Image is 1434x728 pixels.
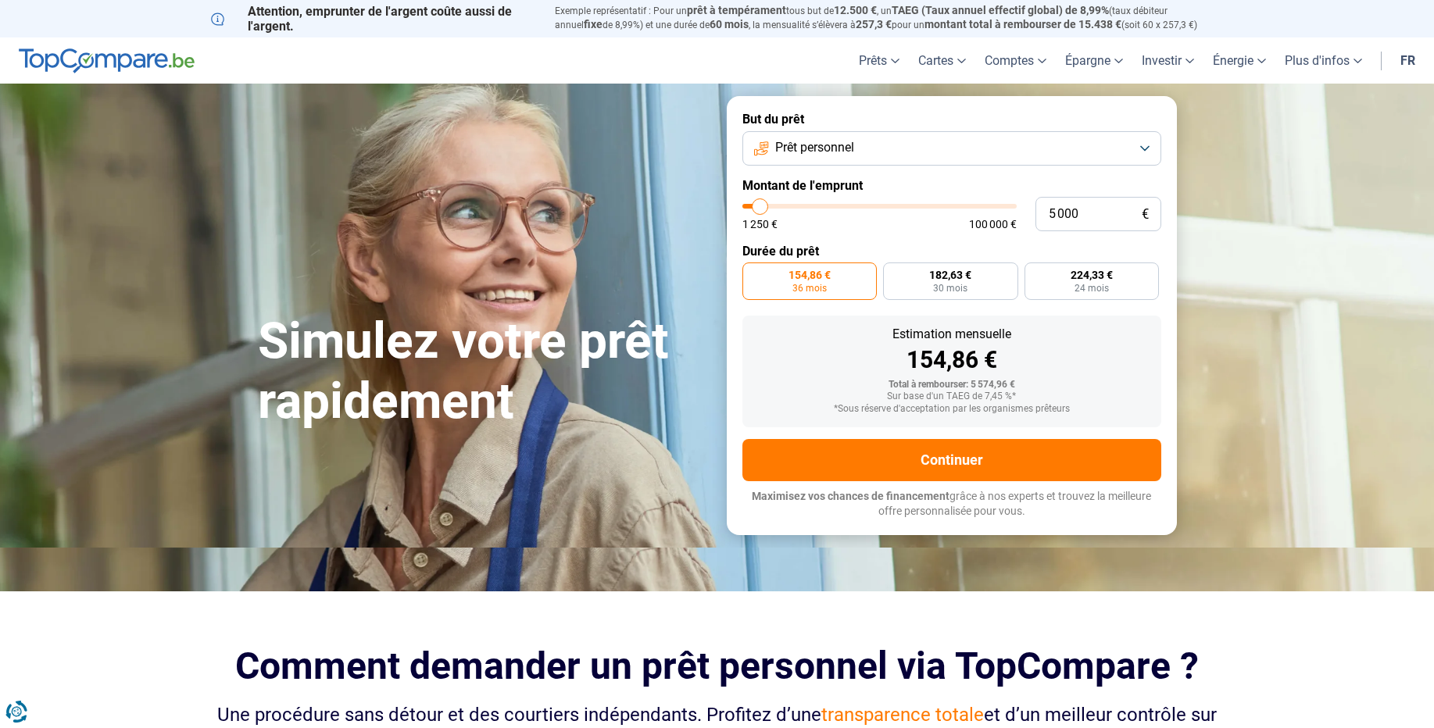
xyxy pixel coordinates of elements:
[821,704,984,726] span: transparence totale
[1056,37,1132,84] a: Épargne
[742,219,778,230] span: 1 250 €
[1132,37,1203,84] a: Investir
[789,269,831,280] span: 154,86 €
[1203,37,1275,84] a: Énergie
[742,178,1161,193] label: Montant de l'emprunt
[1142,208,1149,221] span: €
[742,489,1161,519] p: grâce à nos experts et trouvez la meilleure offre personnalisée pour vous.
[1275,37,1371,84] a: Plus d'infos
[755,328,1149,341] div: Estimation mensuelle
[584,18,603,30] span: fixe
[924,18,1121,30] span: montant total à rembourser de 15.438 €
[555,4,1224,32] p: Exemple représentatif : Pour un tous but de , un (taux débiteur annuel de 8,99%) et une durée de ...
[892,4,1109,16] span: TAEG (Taux annuel effectif global) de 8,99%
[933,284,967,293] span: 30 mois
[19,48,195,73] img: TopCompare
[752,490,949,502] span: Maximisez vos chances de financement
[710,18,749,30] span: 60 mois
[1075,284,1109,293] span: 24 mois
[929,269,971,280] span: 182,63 €
[742,244,1161,259] label: Durée du prêt
[211,4,536,34] p: Attention, emprunter de l'argent coûte aussi de l'argent.
[834,4,877,16] span: 12.500 €
[849,37,909,84] a: Prêts
[742,439,1161,481] button: Continuer
[856,18,892,30] span: 257,3 €
[258,312,708,432] h1: Simulez votre prêt rapidement
[742,131,1161,166] button: Prêt personnel
[1071,269,1113,280] span: 224,33 €
[775,139,854,156] span: Prêt personnel
[742,112,1161,127] label: But du prêt
[211,644,1224,687] h2: Comment demander un prêt personnel via TopCompare ?
[792,284,827,293] span: 36 mois
[755,348,1149,372] div: 154,86 €
[755,391,1149,402] div: Sur base d'un TAEG de 7,45 %*
[969,219,1017,230] span: 100 000 €
[755,380,1149,391] div: Total à rembourser: 5 574,96 €
[755,404,1149,415] div: *Sous réserve d'acceptation par les organismes prêteurs
[687,4,786,16] span: prêt à tempérament
[1391,37,1425,84] a: fr
[975,37,1056,84] a: Comptes
[909,37,975,84] a: Cartes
